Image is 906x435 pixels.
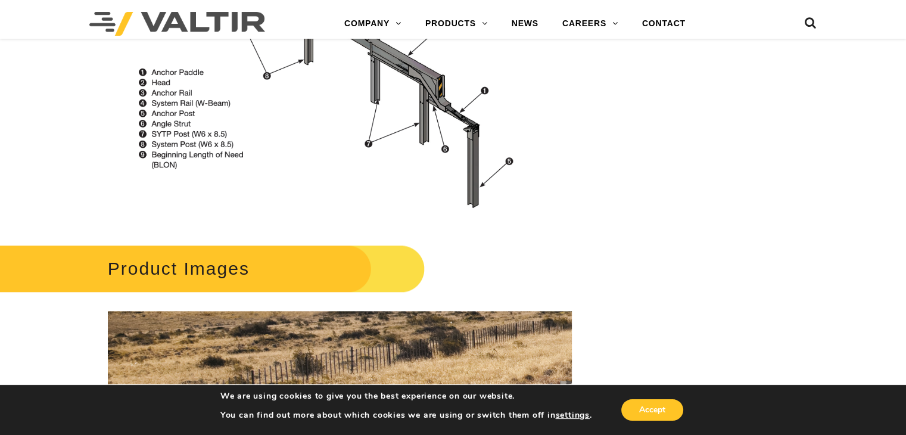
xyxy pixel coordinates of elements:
p: You can find out more about which cookies we are using or switch them off in . [220,410,592,421]
a: PRODUCTS [413,12,500,36]
a: COMPANY [332,12,413,36]
button: Accept [621,399,683,421]
a: CAREERS [550,12,630,36]
a: NEWS [500,12,550,36]
img: Valtir [89,12,265,36]
p: We are using cookies to give you the best experience on our website. [220,391,592,402]
a: CONTACT [630,12,698,36]
button: settings [555,410,589,421]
